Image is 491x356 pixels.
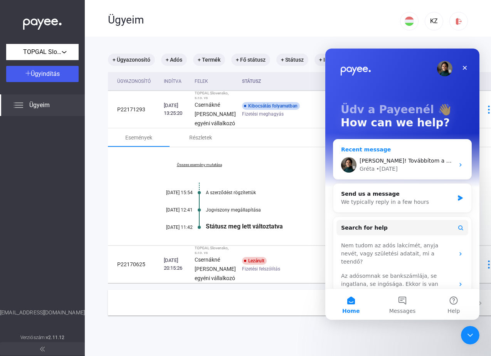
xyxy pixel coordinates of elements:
div: Státusz meg lett változtatva [206,223,467,230]
div: Az adósomnak se bankszámlája, se ingatlana, se ingósága. Ekkor is van értelme a fizetési meghagyá... [16,223,129,248]
div: Felek [195,77,236,86]
div: KZ [427,17,441,26]
mat-chip: + Fő státusz [231,54,270,66]
iframe: Intercom live chat [461,326,479,344]
span: Search for help [16,175,62,183]
div: Ügyazonosító [117,77,158,86]
span: Ügyindítás [31,70,60,77]
button: Messages [51,240,103,271]
iframe: Intercom live chat [325,49,479,320]
button: logout-red [449,12,468,30]
td: P22170625 [108,246,161,283]
span: Messages [64,260,91,265]
div: Nem tudom az adós lakcímét, anyja nevét, vagy születési adatait, mi a teendő? [11,190,143,220]
div: Indítva [164,77,188,86]
div: A szerződést rögzítettük [206,190,467,195]
strong: Csernákné [PERSON_NAME] egyéni vállalkozó [195,102,236,126]
div: Lezárult [242,257,267,265]
mat-chip: + Adós [161,54,187,66]
span: Help [122,260,135,265]
button: Next page [472,295,488,310]
div: [DATE] 13:25:20 [164,102,188,117]
span: Home [17,260,34,265]
div: Gréta [34,116,49,124]
button: Ügyindítás [6,66,79,82]
div: [DATE] 15:54 [146,190,193,195]
div: Jogviszony megállapítása [206,207,467,213]
div: We typically reply in a few hours [16,149,129,158]
mat-chip: + Indítás dátuma [314,54,365,66]
div: Események [125,133,152,142]
span: Ügyeim [29,101,50,110]
img: HU [405,17,414,26]
button: Help [103,240,154,271]
div: Ügyeim [108,13,400,27]
div: Ügyazonosító [117,77,151,86]
div: [DATE] 11:42 [146,225,193,230]
mat-chip: + Ügyazonosító [108,54,155,66]
div: [DATE] 12:41 [146,207,193,213]
img: white-payee-white-dot.svg [23,14,62,30]
div: Az adósomnak se bankszámlája, se ingatlana, se ingósága. Ekkor is van értelme a fizetési meghagyá... [11,220,143,251]
button: HU [400,12,419,30]
th: Státusz [239,72,368,91]
img: list.svg [14,101,23,110]
span: [PERSON_NAME]! Továbbítom a kérdést a kollégámnak, aki foglalkozik ezzel az üggyel és a holnapi n... [34,109,425,115]
span: TOPGAL Slovensko, s.r.o. [23,47,62,57]
strong: Csernákné [PERSON_NAME] egyéni vállalkozó [195,257,236,281]
div: Send us a messageWe typically reply in a few hours [8,135,146,164]
div: Felek [195,77,208,86]
mat-chip: + Termék [193,54,225,66]
div: TOPGAL Slovensko, s.r.o. vs [195,91,236,100]
div: Indítva [164,77,182,86]
div: Nem tudom az adós lakcímét, anyja nevét, vagy születési adatait, mi a teendő? [16,193,129,217]
div: [DATE] 20:15:26 [164,257,188,272]
button: TOPGAL Slovensko, s.r.o. [6,44,79,60]
a: Összes esemény mutatása [146,163,252,167]
span: Fizetési felszólítás [242,264,280,274]
div: TOPGAL Slovensko, s.r.o. vs [195,246,236,255]
img: arrow-double-left-grey.svg [40,347,45,351]
img: logout-red [455,17,463,25]
button: Search for help [11,171,143,187]
span: Fizetési meghagyás [242,109,284,119]
strong: v2.11.12 [46,335,64,340]
div: Részletek [189,133,212,142]
div: Send us a message [16,141,129,149]
button: KZ [425,12,443,30]
div: Kibocsátás folyamatban [242,102,300,110]
mat-chip: + Státusz [276,54,308,66]
img: plus-white.svg [25,71,31,76]
div: • [DATE] [51,116,72,124]
td: P22171293 [108,91,161,128]
div: Close [133,12,146,26]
